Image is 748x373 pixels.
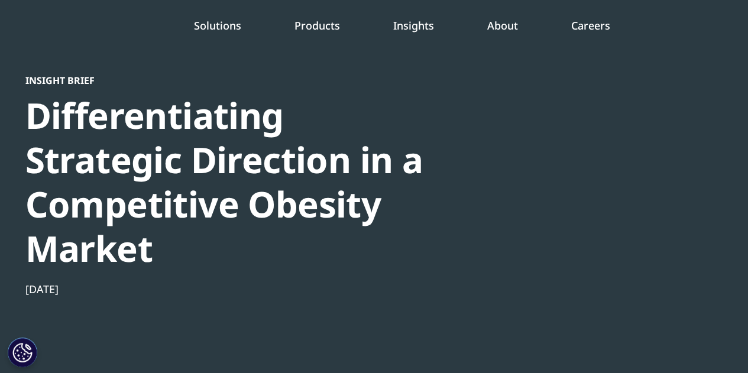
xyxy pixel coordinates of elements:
[571,18,610,33] a: Careers
[194,18,241,33] a: Solutions
[25,74,431,86] div: Insight Brief
[25,93,431,271] div: Differentiating Strategic Direction in a Competitive Obesity Market
[487,18,518,33] a: About
[25,282,431,296] div: [DATE]
[125,1,723,56] nav: Primary
[294,18,340,33] a: Products
[8,338,37,367] button: Cookies Settings
[393,18,434,33] a: Insights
